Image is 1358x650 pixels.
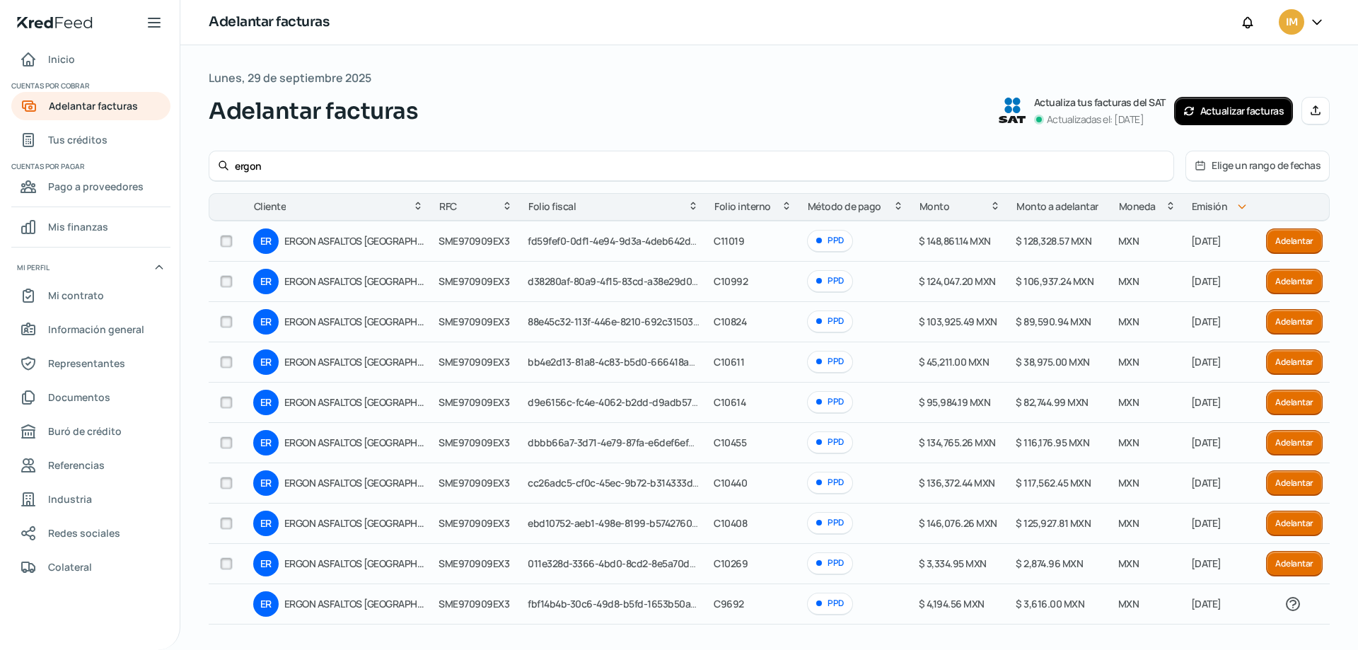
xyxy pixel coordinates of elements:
span: $ 3,334.95 MXN [919,557,987,570]
span: Representantes [48,354,125,372]
span: Mi contrato [48,286,104,304]
span: RFC [439,198,457,215]
span: MXN [1118,557,1139,570]
span: fbf14b4b-30c6-49d8-b5fd-1653b50a04d0 [528,597,714,610]
span: Emisión [1192,198,1228,215]
a: Inicio [11,45,170,74]
span: Buró de crédito [48,422,122,440]
span: MXN [1118,597,1139,610]
span: Lunes, 29 de septiembre 2025 [209,68,371,88]
div: PPD [807,472,853,494]
span: $ 124,047.20 MXN [919,274,996,288]
span: Método de pago [808,198,881,215]
span: [DATE] [1191,315,1221,328]
span: $ 116,176.95 MXN [1016,436,1089,449]
a: Información general [11,315,170,344]
button: Adelantar [1266,349,1323,375]
span: Monto a adelantar [1016,198,1098,215]
span: [DATE] [1191,274,1221,288]
span: dbbb66a7-3d71-4e79-87fa-e6def6ef37e3 [528,436,709,449]
span: SME970909EX3 [439,557,509,570]
span: $ 125,927.81 MXN [1016,516,1091,530]
span: ERGON ASFALTOS [GEOGRAPHIC_DATA] [284,434,425,451]
span: [DATE] [1191,355,1221,368]
div: PPD [807,512,853,534]
span: Redes sociales [48,524,120,542]
span: ERGON ASFALTOS [GEOGRAPHIC_DATA] [284,596,425,613]
span: $ 146,076.26 MXN [919,516,997,530]
span: MXN [1118,516,1139,530]
span: Adelantar facturas [49,97,138,115]
span: Cliente [254,198,286,215]
span: d9e6156c-fc4e-4062-b2dd-d9adb572a4d2 [528,395,719,409]
span: SME970909EX3 [439,395,509,409]
button: Adelantar [1266,309,1323,335]
span: SME970909EX3 [439,274,509,288]
span: [DATE] [1191,234,1221,248]
span: Cuentas por cobrar [11,79,168,92]
div: ER [253,591,279,617]
span: cc26adc5-cf0c-45ec-9b72-b314333dfca5 [528,476,712,489]
span: d38280af-80a9-4f15-83cd-a38e29d091d6 [528,274,714,288]
span: C10440 [714,476,747,489]
span: SME970909EX3 [439,516,509,530]
a: Representantes [11,349,170,378]
span: Mis finanzas [48,218,108,236]
span: ebd10752-aeb1-498e-8199-b5742760dd99 [528,516,716,530]
button: Adelantar [1266,511,1323,536]
span: ERGON ASFALTOS [GEOGRAPHIC_DATA] [284,313,425,330]
input: Busca por cliente, RFC, folio fiscal o folio interno [235,159,1165,173]
button: Adelantar [1266,430,1323,455]
div: ER [253,309,279,335]
a: Mi contrato [11,282,170,310]
p: Actualiza tus facturas del SAT [1034,94,1166,111]
div: PPD [807,593,853,615]
p: Actualizadas el: [DATE] [1047,111,1144,128]
button: Adelantar [1266,470,1323,496]
div: PPD [807,552,853,574]
div: ER [253,511,279,536]
a: Mis finanzas [11,213,170,241]
span: C10455 [714,436,746,449]
span: MXN [1118,436,1139,449]
a: Tus créditos [11,126,170,154]
span: Referencias [48,456,105,474]
span: $ 89,590.94 MXN [1016,315,1091,328]
span: fd59fef0-0df1-4e94-9d3a-4deb642d35c0 [528,234,712,248]
div: PPD [807,311,853,332]
span: Tus créditos [48,131,108,149]
span: Mi perfil [17,261,50,274]
span: IM [1286,14,1297,31]
span: [DATE] [1191,557,1221,570]
span: SME970909EX3 [439,355,509,368]
a: Industria [11,485,170,513]
button: Adelantar [1266,390,1323,415]
span: $ 103,925.49 MXN [919,315,997,328]
span: SME970909EX3 [439,476,509,489]
span: $ 136,372.44 MXN [919,476,995,489]
span: $ 117,562.45 MXN [1016,476,1091,489]
span: Documentos [48,388,110,406]
span: Cuentas por pagar [11,160,168,173]
span: Monto [919,198,950,215]
button: Elige un rango de fechas [1186,151,1329,180]
span: Industria [48,490,92,508]
div: ER [253,390,279,415]
div: ER [253,430,279,455]
span: MXN [1118,274,1139,288]
span: Folio fiscal [528,198,576,215]
span: ERGON ASFALTOS [GEOGRAPHIC_DATA] [284,515,425,532]
a: Documentos [11,383,170,412]
button: Adelantar [1266,269,1323,294]
div: PPD [807,351,853,373]
span: $ 4,194.56 MXN [919,597,985,610]
div: ER [253,269,279,294]
span: Moneda [1119,198,1156,215]
span: MXN [1118,476,1139,489]
span: ERGON ASFALTOS [GEOGRAPHIC_DATA] [284,555,425,572]
div: PPD [807,391,853,413]
span: C10611 [714,355,744,368]
span: Información general [48,320,144,338]
div: ER [253,228,279,254]
span: MXN [1118,395,1139,409]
